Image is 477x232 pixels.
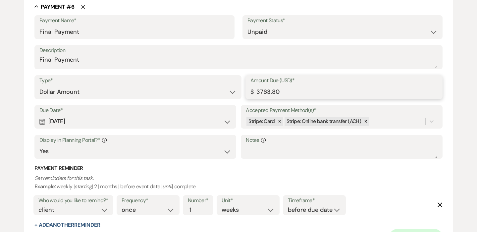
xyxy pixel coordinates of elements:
[250,87,253,96] div: $
[39,76,237,86] label: Type*
[39,106,231,115] label: Due Date*
[162,183,172,190] i: until
[34,3,75,10] button: Payment #6
[38,196,108,205] label: Who would you like to remind?*
[34,175,93,182] i: Set reminders for this task.
[287,118,361,125] span: Stripe: Online bank transfer (ACH)
[247,16,438,26] label: Payment Status*
[248,118,275,125] span: Stripe: Card
[39,16,230,26] label: Payment Name*
[250,76,438,86] label: Amount Due (USD)*
[188,196,209,205] label: Number*
[34,174,443,191] p: : weekly | | 2 | months | before event date | | complete
[39,46,438,55] label: Description
[39,115,231,128] div: [DATE]
[288,196,341,205] label: Timeframe*
[34,165,443,172] h3: Payment Reminder
[122,196,175,205] label: Frequency*
[34,183,55,190] b: Example
[246,106,438,115] label: Accepted Payment Method(s)*
[41,3,75,11] h5: Payment # 6
[39,55,438,69] textarea: Final Payment
[39,136,231,145] label: Display in Planning Portal?*
[246,136,438,145] label: Notes
[222,196,275,205] label: Unit*
[34,222,100,228] button: + AddAnotherReminder
[75,183,92,190] i: starting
